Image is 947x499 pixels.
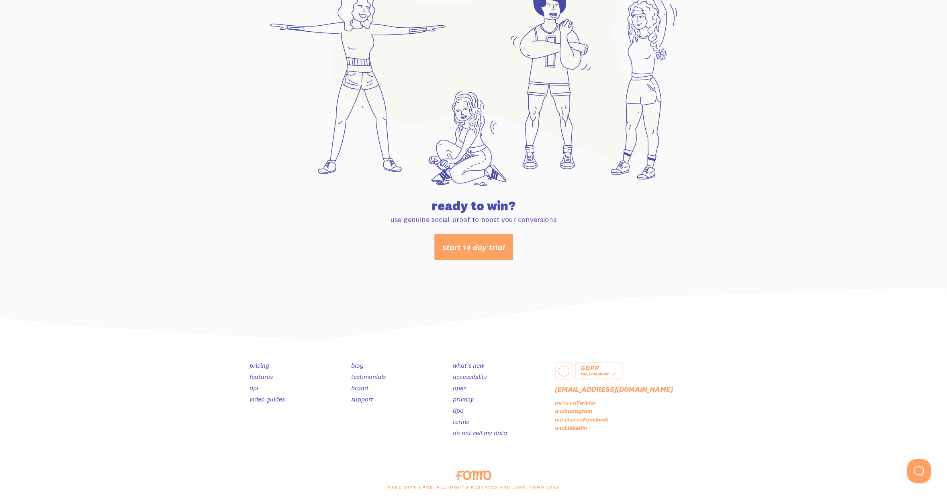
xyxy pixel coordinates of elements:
[245,480,703,499] div: made with care, all rights reserved and junk, Fomo 2025
[453,406,464,414] a: dpa
[581,365,618,370] div: GDPR
[351,395,373,403] a: support
[453,417,469,425] a: terms
[575,362,623,379] a: GDPR Yes, Compliant
[254,214,693,224] p: use genuine social proof to boost your conversions
[555,407,698,414] p: and
[555,415,698,423] p: but also on
[250,361,269,369] a: pricing
[555,384,673,393] a: [EMAIL_ADDRESS][DOMAIN_NAME]
[555,424,698,431] p: and
[907,459,931,483] iframe: Help Scout Beacon - Open
[351,383,368,391] a: brand
[351,361,364,369] a: blog
[583,415,608,423] a: Facebook
[581,370,618,377] div: Yes, Compliant
[555,399,698,406] p: we're on
[453,428,507,436] a: do not sell my data
[453,372,487,380] a: accessibility
[456,470,491,480] img: fomo-logo-orange-8ab935bcb42dfda78e33409a85f7af36b90c658097e6bb5368b87284a318b3da.svg
[565,424,587,431] a: LinkedIn
[250,383,258,391] a: api
[453,383,467,391] a: open
[250,395,285,403] a: video guides
[434,234,513,260] a: start 14 day trial
[565,407,593,414] a: Instagram
[576,399,596,406] a: Twitter
[254,199,693,212] h2: ready to win?
[351,372,386,380] a: testimonials
[250,372,273,380] a: features
[453,395,474,403] a: privacy
[453,361,484,369] a: what's new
